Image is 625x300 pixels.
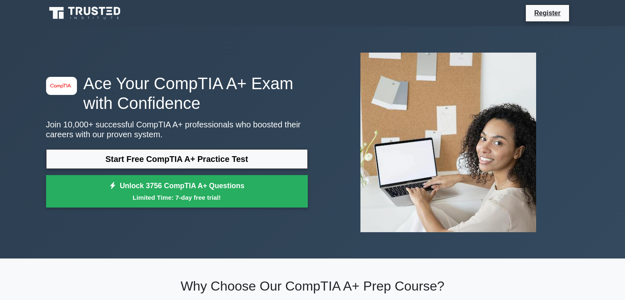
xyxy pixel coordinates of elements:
h1: Ace Your CompTIA A+ Exam with Confidence [46,74,308,113]
a: Register [529,8,565,18]
p: Join 10,000+ successful CompTIA A+ professionals who boosted their careers with our proven system. [46,120,308,139]
a: Unlock 3756 CompTIA A+ QuestionsLimited Time: 7-day free trial! [46,175,308,208]
h2: Why Choose Our CompTIA A+ Prep Course? [46,278,579,294]
a: Start Free CompTIA A+ Practice Test [46,149,308,169]
small: Limited Time: 7-day free trial! [56,193,297,202]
